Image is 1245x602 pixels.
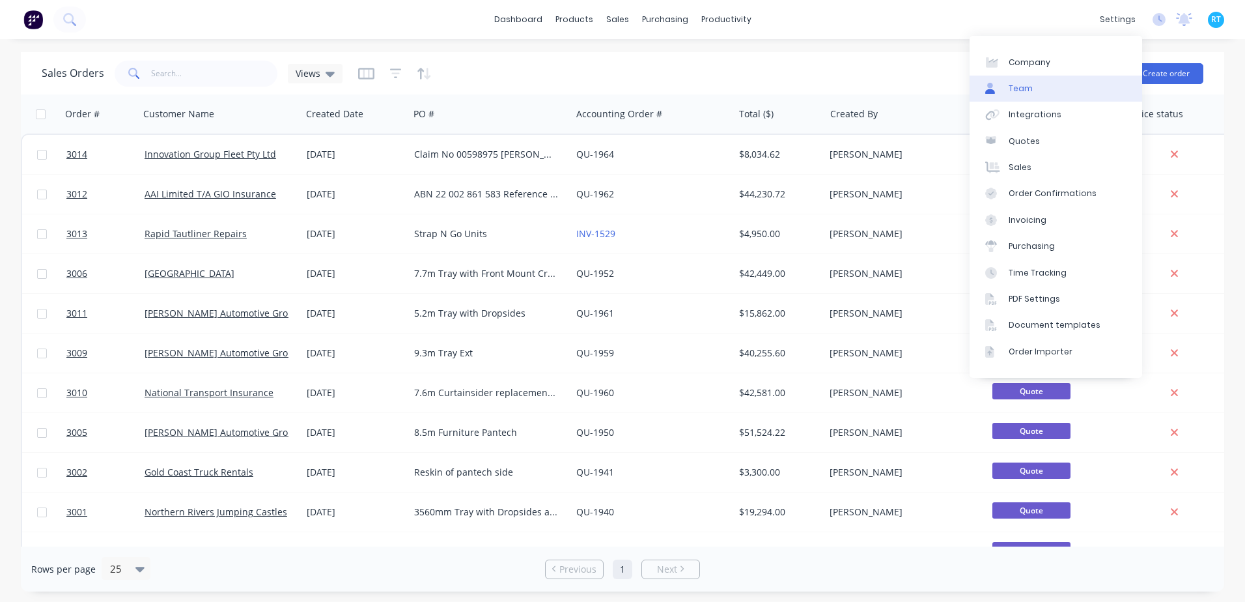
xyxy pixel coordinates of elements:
[414,347,559,360] div: 9.3m Tray Ext
[830,386,974,399] div: [PERSON_NAME]
[830,227,974,240] div: [PERSON_NAME]
[145,188,276,200] a: AAI Limited T/A GIO Insurance
[488,10,549,29] a: dashboard
[66,294,145,333] a: 3011
[66,307,87,320] span: 3011
[307,227,404,240] div: [DATE]
[600,10,636,29] div: sales
[559,563,596,576] span: Previous
[546,563,603,576] a: Previous page
[66,506,87,519] span: 3001
[970,259,1142,285] a: Time Tracking
[739,227,815,240] div: $4,950.00
[66,466,87,479] span: 3002
[1009,136,1040,147] div: Quotes
[307,188,404,201] div: [DATE]
[830,107,878,121] div: Created By
[992,502,1070,519] span: Quote
[576,426,614,438] a: QU-1950
[970,233,1142,259] a: Purchasing
[739,426,815,439] div: $51,524.22
[970,102,1142,128] a: Integrations
[66,373,145,412] a: 3010
[830,267,974,280] div: [PERSON_NAME]
[145,347,331,359] a: [PERSON_NAME] Automotive Group Pty Ltd
[66,148,87,161] span: 3014
[830,545,974,558] div: [PERSON_NAME]
[414,545,559,558] div: 1234
[151,61,278,87] input: Search...
[830,347,974,360] div: [PERSON_NAME]
[1009,293,1060,305] div: PDF Settings
[23,10,43,29] img: Factory
[576,188,614,200] a: QU-1962
[1009,240,1055,252] div: Purchasing
[307,506,404,519] div: [DATE]
[307,267,404,280] div: [DATE]
[66,267,87,280] span: 3006
[414,267,559,280] div: 7.7m Tray with Front Mount Crane
[830,307,974,320] div: [PERSON_NAME]
[830,148,974,161] div: [PERSON_NAME]
[642,563,699,576] a: Next page
[830,466,974,479] div: [PERSON_NAME]
[970,339,1142,365] a: Order Importer
[307,426,404,439] div: [DATE]
[66,386,87,399] span: 3010
[739,466,815,479] div: $3,300.00
[307,466,404,479] div: [DATE]
[970,154,1142,180] a: Sales
[66,453,145,492] a: 3002
[540,560,705,579] ul: Pagination
[576,107,662,121] div: Accounting Order #
[66,532,145,571] a: 18
[576,506,614,518] a: QU-1940
[1093,10,1142,29] div: settings
[992,423,1070,439] span: Quote
[414,426,559,439] div: 8.5m Furniture Pantech
[145,466,253,478] a: Gold Coast Truck Rentals
[414,466,559,479] div: Reskin of pantech side
[576,267,614,279] a: QU-1952
[613,560,632,579] a: Page 1 is your current page
[306,107,363,121] div: Created Date
[739,506,815,519] div: $19,294.00
[42,67,104,79] h1: Sales Orders
[66,175,145,214] a: 3012
[143,107,214,121] div: Customer Name
[413,107,434,121] div: PO #
[970,286,1142,312] a: PDF Settings
[576,148,614,160] a: QU-1964
[66,347,87,360] span: 3009
[830,506,974,519] div: [PERSON_NAME]
[739,386,815,399] div: $42,581.00
[66,334,145,373] a: 3009
[145,307,331,319] a: [PERSON_NAME] Automotive Group Pty Ltd
[65,107,100,121] div: Order #
[1123,107,1183,121] div: Invoice status
[1211,14,1221,25] span: RT
[1129,63,1203,84] button: Create order
[970,180,1142,207] a: Order Confirmations
[1009,57,1050,68] div: Company
[739,188,815,201] div: $44,230.72
[970,49,1142,75] a: Company
[576,307,614,319] a: QU-1961
[145,426,331,438] a: [PERSON_NAME] Automotive Group Pty Ltd
[830,188,974,201] div: [PERSON_NAME]
[739,307,815,320] div: $15,862.00
[970,312,1142,338] a: Document templates
[66,254,145,293] a: 3006
[414,506,559,519] div: 3560mm Tray with Dropsides and Body swap of existing pantech
[66,426,87,439] span: 3005
[636,10,695,29] div: purchasing
[739,347,815,360] div: $40,255.60
[145,545,234,558] a: [GEOGRAPHIC_DATA]
[145,227,247,240] a: Rapid Tautliner Repairs
[1009,214,1046,226] div: Invoicing
[657,563,677,576] span: Next
[145,148,276,160] a: Innovation Group Fleet Pty Ltd
[414,386,559,399] div: 7.6m Curtainsider replacement Claim no 537836 - 460782 [PERSON_NAME] Haulage
[307,347,404,360] div: [DATE]
[145,267,234,279] a: [GEOGRAPHIC_DATA]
